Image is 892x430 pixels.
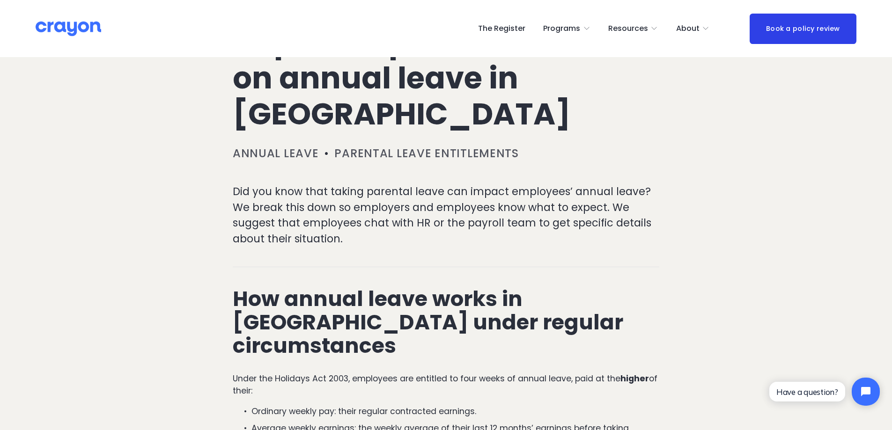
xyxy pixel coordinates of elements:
[233,372,659,397] p: Under the Holidays Act 2003, employees are entitled to four weeks of annual leave, paid at the of...
[676,22,700,36] span: About
[478,21,525,36] a: The Register
[750,14,856,44] a: Book a policy review
[251,405,659,417] p: Ordinary weekly pay: their regular contracted earnings.
[608,21,658,36] a: folder dropdown
[608,22,648,36] span: Resources
[233,184,659,247] p: Did you know that taking parental leave can impact employees’ annual leave? We break this down so...
[620,373,649,384] strong: higher
[676,21,710,36] a: folder dropdown
[543,21,590,36] a: folder dropdown
[233,287,659,357] h2: How annual leave works in [GEOGRAPHIC_DATA] under regular circumstances
[233,146,319,161] a: Annual leave
[543,22,580,36] span: Programs
[761,370,888,414] iframe: Tidio Chat
[36,21,101,37] img: Crayon
[334,146,518,161] a: Parental leave entitlements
